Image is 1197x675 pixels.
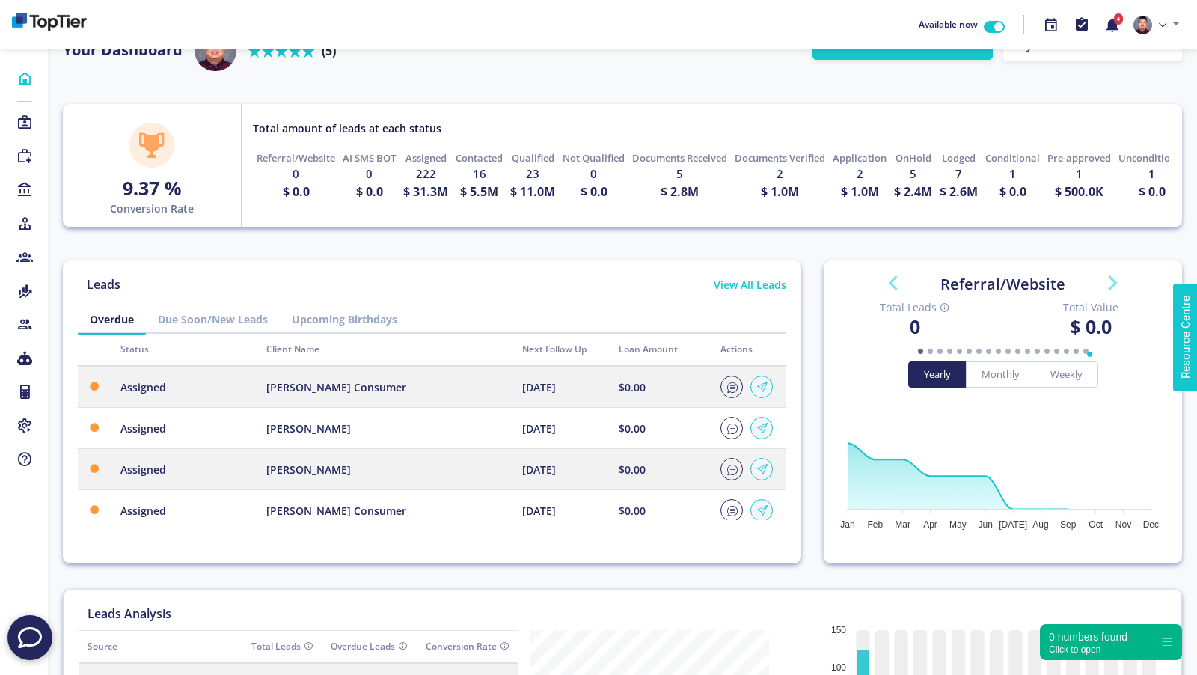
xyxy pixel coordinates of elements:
p: View All Leads [714,277,786,293]
p: Contacted [456,151,503,165]
span: Total Leads [850,299,980,315]
ol: Select a slide to display [888,341,1118,361]
tspan: Apr [924,519,938,530]
h5: 0 [366,165,373,183]
span: Total Value [1026,299,1156,315]
div: Client Name [266,343,505,356]
li: Goto slide 1 [918,341,923,361]
img: e310ebdf-1855-410b-9d61-d1abdff0f2ad-637831748356285317.png [1133,16,1152,34]
h5: 16 [473,165,486,183]
img: user [195,30,236,72]
p: Documents Verified [735,151,825,165]
span: Assigned [120,421,166,436]
p: Leads Analysis [79,605,180,623]
li: Goto slide 8 [986,341,991,361]
h5: 0 [590,165,597,183]
tspan: 100 [831,662,846,673]
tspan: Feb [868,519,884,530]
a: Overdue [78,305,146,333]
b: (5) [322,43,336,59]
button: 4 [1097,9,1127,41]
li: Goto slide 5 [957,341,962,361]
h4: $ 5.5M [460,183,498,201]
h4: $ 0.0 [999,183,1026,201]
td: $0.00 [610,490,711,531]
h4: $ 2.4M [894,183,932,201]
p: OnHold [896,151,931,165]
td: [DATE] [513,366,610,408]
div: Actions [720,343,777,356]
td: [PERSON_NAME] [257,449,514,490]
td: [DATE] [513,490,610,531]
tspan: Oct [1089,519,1103,530]
tspan: Aug [1033,519,1049,530]
li: Goto slide 15 [1054,341,1059,361]
h5: 5 [910,165,916,183]
p: Conversion Rate [110,201,194,216]
h5: 1 [1076,165,1083,183]
h4: $ 31.3M [403,183,448,201]
span: 4 [1114,13,1123,25]
li: Goto slide 18 [1083,341,1089,361]
p: Total amount of leads at each status [253,120,441,136]
div: Status [120,343,248,356]
p: Conditional [985,151,1040,165]
tspan: May [949,519,967,530]
td: $0.00 [610,408,711,449]
a: Upcoming Birthdays [280,305,409,333]
button: monthly [966,361,1035,388]
a: Due Soon/New Leads [146,305,280,333]
td: $0.00 [610,449,711,490]
li: Goto slide 4 [947,341,952,361]
li: Goto slide 16 [1064,341,1069,361]
tspan: [DATE] [999,519,1028,530]
h5: 23 [526,165,539,183]
strong: 9.37 % [123,175,182,201]
tspan: Mar [896,519,911,530]
li: Goto slide 6 [967,341,972,361]
h4: $ 0.0 [1026,315,1156,337]
h4: $ 1.0M [841,183,879,201]
td: $0.00 [610,366,711,408]
td: [DATE] [513,408,610,449]
span: Resource Centre [13,4,96,22]
span: Assigned [120,380,166,394]
h5: 1 [1148,165,1155,183]
p: Assigned [405,151,447,165]
h4: 0 [850,315,980,337]
h5: 2 [777,165,783,183]
p: Qualified [512,151,554,165]
li: Goto slide 13 [1035,341,1040,361]
h4: $ 500.0K [1055,183,1103,201]
h5: 7 [955,165,962,183]
tspan: Jan [841,519,855,530]
li: Goto slide 14 [1044,341,1050,361]
tspan: Nov [1115,519,1131,530]
tspan: 150 [831,625,846,635]
h4: $ 0.0 [356,183,383,201]
li: Goto slide 11 [1015,341,1020,361]
div: Loan Amount [619,343,702,356]
h4: $ 11.0M [510,183,555,201]
h4: $ 2.6M [940,183,978,201]
span: Conversion Rate [426,640,509,653]
td: [PERSON_NAME] Consumer [257,490,514,531]
tspan: Dec [1143,519,1159,530]
td: [PERSON_NAME] [257,408,514,449]
div: Source [88,640,233,653]
span: Total Leads [251,640,313,653]
div: Next Follow Up [522,343,601,356]
li: Goto slide 12 [1025,341,1030,361]
button: yearly [908,361,967,388]
h5: 2 [857,165,863,183]
span: Available now [919,18,978,31]
li: Goto slide 3 [937,341,943,361]
h5: 0 [293,165,299,183]
p: Application [833,151,887,165]
p: Documents Received [632,151,727,165]
h5: 222 [416,165,436,183]
td: [DATE] [513,449,610,490]
button: weekly [1035,361,1098,388]
li: Goto slide 10 [1005,341,1011,361]
p: Unconditional [1118,151,1185,165]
